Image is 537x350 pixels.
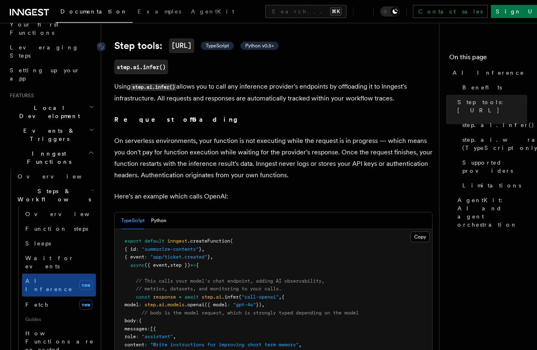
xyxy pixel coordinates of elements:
code: step.ai.infer() [131,84,176,91]
span: : [144,254,147,260]
span: // body is the model request, which is strongly typed depending on the model [142,310,359,316]
a: AI Inference [449,65,527,80]
span: = [179,294,182,300]
a: Leveraging Steps [7,40,96,63]
span: await [184,294,199,300]
code: step.ai.infer() [114,60,168,74]
span: new [79,300,93,310]
span: Features [7,92,34,99]
p: Here's an example which calls OpenAI: [114,191,433,202]
span: inngest [167,238,187,244]
h4: On this page [449,52,527,65]
a: Step tools: [URL] [454,95,527,118]
a: Benefits [459,80,527,95]
span: ( [230,238,233,244]
span: response [153,294,176,300]
span: Python v0.5+ [245,42,274,49]
span: [{ [150,326,156,332]
span: // This calls your model's chat endpoint, adding AI observability, [136,278,324,284]
button: Python [151,212,166,229]
a: step.ai.wrap() (TypeScript only) [459,132,527,155]
span: , [210,254,213,260]
a: Examples [133,2,186,22]
a: Contact sales [413,5,488,18]
span: step [202,294,213,300]
button: Copy [411,232,430,242]
a: Supported providers [459,155,527,178]
span: } [199,246,202,252]
span: ai [216,294,222,300]
span: messages [124,326,147,332]
kbd: ⌘K [330,7,342,16]
span: Events & Triggers [7,127,89,143]
span: TypeScript [206,42,229,49]
span: Steps & Workflows [14,187,91,203]
span: role [124,334,136,339]
span: default [144,238,164,244]
a: AgentKit [186,2,239,22]
span: Leveraging Steps [10,44,79,59]
button: Search...⌘K [265,5,346,18]
span: "call-openai" [242,294,279,300]
span: "gpt-4o" [233,302,256,308]
span: Step tools: [URL] [457,98,527,114]
a: Setting up your app [7,63,96,86]
span: "Write instructions for improving short term memory" [150,342,299,348]
span: Overview [18,173,102,180]
a: AgentKit: AI and agent orchestration [454,193,527,232]
span: step }) [170,262,190,268]
span: async [130,262,144,268]
span: "assistant" [142,334,173,339]
span: Sleeps [25,240,51,247]
span: ({ model [204,302,227,308]
span: new [79,280,93,290]
a: Step tools:[URL] TypeScript Python v0.5+ [114,38,279,53]
span: : [227,302,230,308]
span: content [124,342,144,348]
a: Sleeps [22,236,96,251]
p: On serverless environments, your function is not executing while the request is in progress — whi... [114,135,433,181]
button: Steps & Workflows [14,184,96,207]
a: Your first Functions [7,17,96,40]
span: .infer [222,294,239,300]
span: models [167,302,184,308]
span: step.ai.infer() [462,121,535,129]
span: AI Inference [25,278,73,292]
a: Overview [22,207,96,221]
span: , [279,294,282,300]
span: Overview [25,211,109,217]
span: { [139,318,142,323]
a: Wait for events [22,251,96,274]
span: } [207,254,210,260]
span: ({ event [144,262,167,268]
span: AgentKit [191,8,234,15]
span: , [202,246,204,252]
button: Events & Triggers [7,123,96,146]
span: const [136,294,150,300]
a: Limitations [459,178,527,193]
span: . [156,302,159,308]
span: ai [159,302,164,308]
span: AI Inference [453,69,524,77]
span: : [136,334,139,339]
span: AgentKit: AI and agent orchestration [457,196,527,229]
span: model [124,302,139,308]
span: { id [124,246,136,252]
span: ( [239,294,242,300]
span: : [144,342,147,348]
p: Using allows you to call any inference provider's endpoints by offloading it to Inngest's infrast... [114,81,433,104]
span: : [136,246,139,252]
span: .openai [184,302,204,308]
span: , [167,262,170,268]
span: export [124,238,142,244]
span: Inngest Functions [7,149,88,166]
span: Examples [138,8,181,15]
span: }) [256,302,262,308]
a: Documentation [55,2,133,23]
a: Function steps [22,221,96,236]
span: Setting up your app [10,67,80,82]
button: TypeScript [121,212,144,229]
code: [URL] [169,38,194,53]
span: Limitations [462,181,521,189]
span: "app/ticket.created" [150,254,207,260]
